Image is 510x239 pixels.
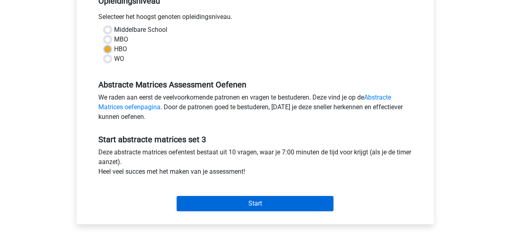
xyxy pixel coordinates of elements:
label: HBO [114,44,127,54]
div: Selecteer het hoogst genoten opleidingsniveau. [92,12,418,25]
div: Deze abstracte matrices oefentest bestaat uit 10 vragen, waar je 7:00 minuten de tijd voor krijgt... [92,148,418,180]
div: We raden aan eerst de veelvoorkomende patronen en vragen te bestuderen. Deze vind je op de . Door... [92,93,418,125]
label: MBO [114,35,128,44]
h5: Start abstracte matrices set 3 [98,135,412,144]
h5: Abstracte Matrices Assessment Oefenen [98,80,412,89]
label: WO [114,54,124,64]
label: Middelbare School [114,25,167,35]
input: Start [177,196,333,211]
